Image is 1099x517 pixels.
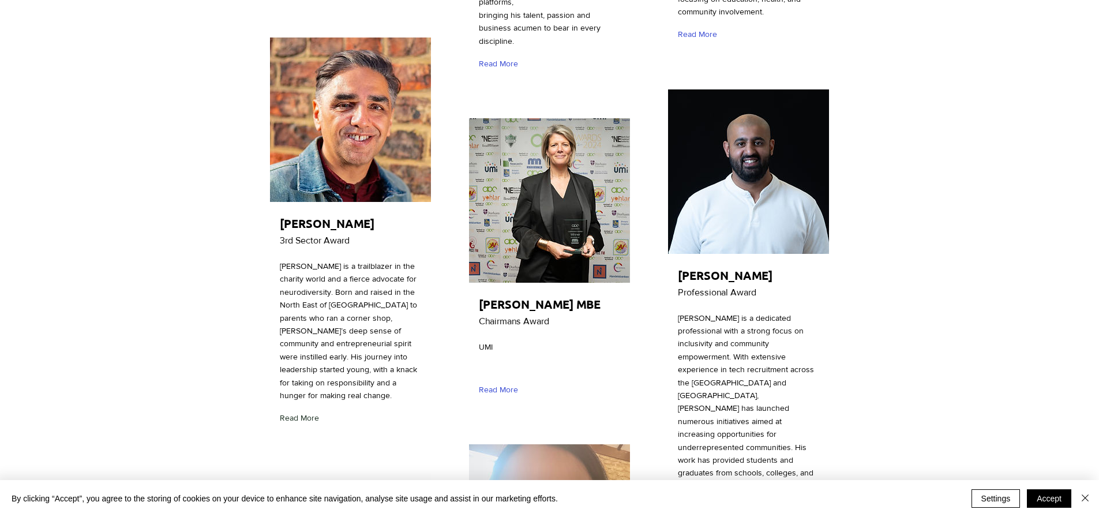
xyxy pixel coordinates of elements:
[1027,489,1071,508] button: Accept
[12,493,558,504] span: By clicking “Accept”, you agree to the storing of cookies on your device to enhance site navigati...
[469,118,630,283] img: Nicki Clark MBE
[1078,491,1092,505] img: Close
[280,408,324,428] a: Read More
[280,216,374,231] span: [PERSON_NAME]
[668,89,829,254] img: Rizwan Shahid
[678,268,772,283] span: [PERSON_NAME]
[678,29,717,40] span: Read More
[479,58,518,70] span: Read More
[479,54,523,74] a: Read More
[270,38,431,202] img: Neeraj Sharma
[479,380,523,400] a: Read More
[479,342,493,351] span: UMI
[479,384,518,396] span: Read More
[479,316,549,326] span: Chairmans Award
[280,261,417,400] span: [PERSON_NAME] is a trailblazer in the charity world and a fierce advocate for neurodiversity. Bor...
[678,287,756,297] span: Professional Award
[972,489,1021,508] button: Settings
[280,235,350,245] span: 3rd Sector Award
[479,297,601,312] span: [PERSON_NAME] MBE
[280,413,319,424] span: Read More
[678,25,722,45] a: Read More
[1078,489,1092,508] button: Close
